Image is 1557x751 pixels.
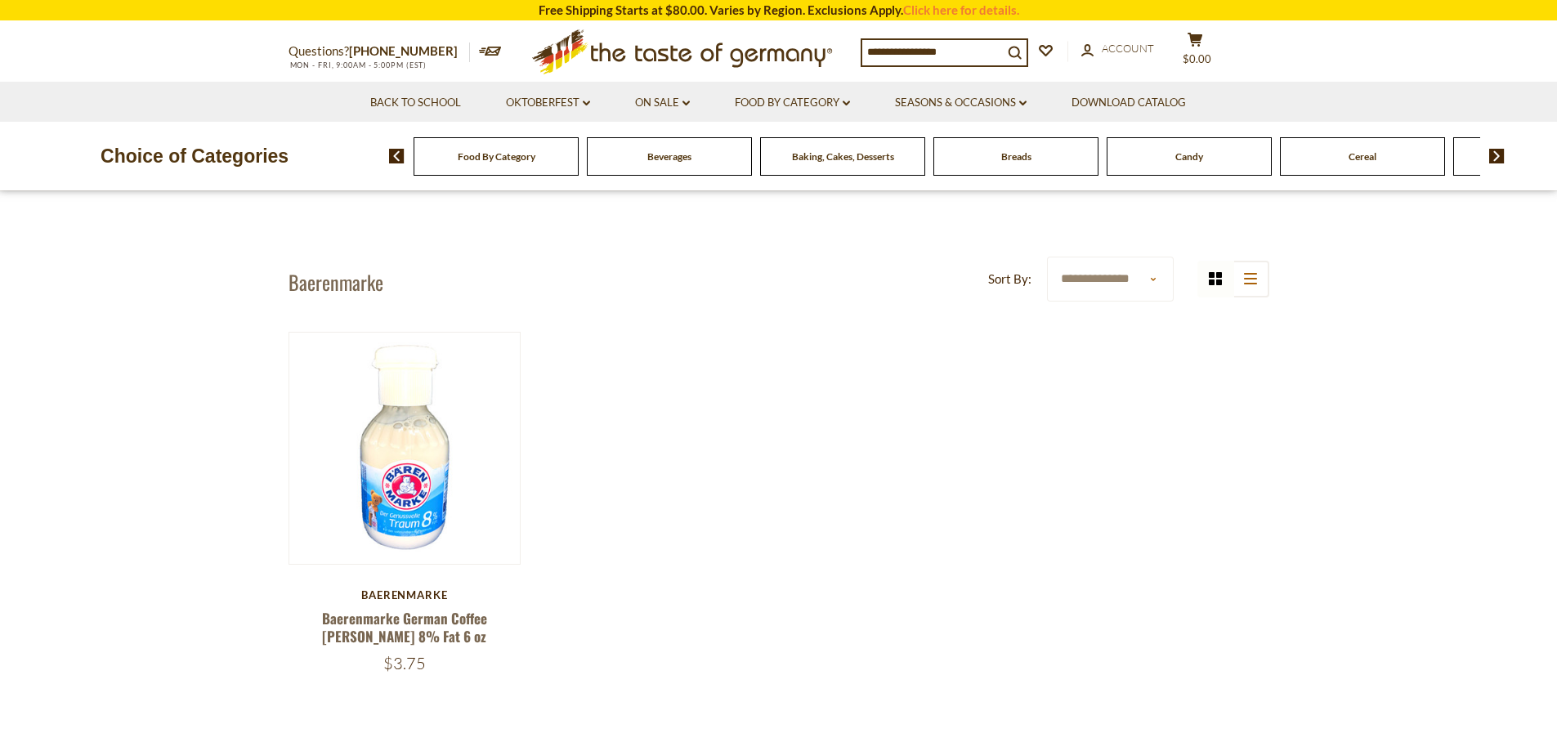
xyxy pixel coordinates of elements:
[383,653,426,673] span: $3.75
[647,150,691,163] a: Beverages
[289,60,427,69] span: MON - FRI, 9:00AM - 5:00PM (EST)
[1183,52,1211,65] span: $0.00
[903,2,1019,17] a: Click here for details.
[289,333,521,564] img: Baerenmarke German Coffee Creamer 8% Fat 6 oz
[1171,32,1220,73] button: $0.00
[1489,149,1505,163] img: next arrow
[458,150,535,163] a: Food By Category
[389,149,405,163] img: previous arrow
[792,150,894,163] a: Baking, Cakes, Desserts
[1001,150,1031,163] a: Breads
[349,43,458,58] a: [PHONE_NUMBER]
[506,94,590,112] a: Oktoberfest
[370,94,461,112] a: Back to School
[289,588,521,601] div: Baerenmarke
[735,94,850,112] a: Food By Category
[988,269,1031,289] label: Sort By:
[1175,150,1203,163] a: Candy
[1349,150,1376,163] a: Cereal
[1072,94,1186,112] a: Download Catalog
[289,270,383,294] h1: Baerenmarke
[1081,40,1154,58] a: Account
[1102,42,1154,55] span: Account
[289,41,470,62] p: Questions?
[635,94,690,112] a: On Sale
[895,94,1027,112] a: Seasons & Occasions
[322,608,487,646] a: Baerenmarke German Coffee [PERSON_NAME] 8% Fat 6 oz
